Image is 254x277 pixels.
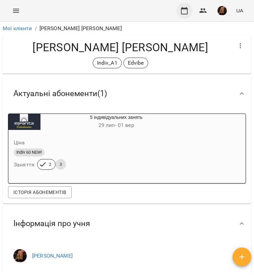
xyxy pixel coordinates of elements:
div: Інформація про учня [3,206,251,241]
div: 5 індивідуальних занять [40,114,192,130]
img: 019b2ef03b19e642901f9fba5a5c5a68.jpg [218,6,227,15]
a: Мої клієнти [3,25,32,31]
button: Menu [8,3,24,19]
div: Indiv_A1 [93,58,122,68]
span: 2 [45,161,55,167]
span: Indiv 60 NEW! [14,149,45,155]
span: 29 лип - 01 вер [98,122,134,128]
h6: Ціна [14,138,25,147]
div: Актуальні абонементи(1) [3,76,251,111]
nav: breadcrumb [3,24,251,32]
div: 5 індивідуальних занять [8,114,40,130]
div: Edvibe [123,58,148,68]
span: UA [236,7,243,14]
li: / [35,24,37,32]
a: [PERSON_NAME] [32,253,73,259]
button: UA [234,4,246,17]
h4: [PERSON_NAME] [PERSON_NAME] [8,41,233,54]
p: [PERSON_NAME] [PERSON_NAME] [39,24,122,32]
p: Indiv_A1 [97,59,117,67]
span: Інформація про учня [13,218,90,229]
span: 3 [56,161,66,167]
span: Актуальні абонементи ( 1 ) [13,88,107,99]
img: Завада Аня [13,249,27,263]
p: Edvibe [128,59,144,67]
button: 5 індивідуальних занять29 лип- 01 верЦінаIndiv 60 NEW!Заняття23 [8,114,192,178]
h6: Заняття [14,160,34,169]
button: Історія абонементів [8,186,72,198]
span: Історія абонементів [13,188,66,196]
